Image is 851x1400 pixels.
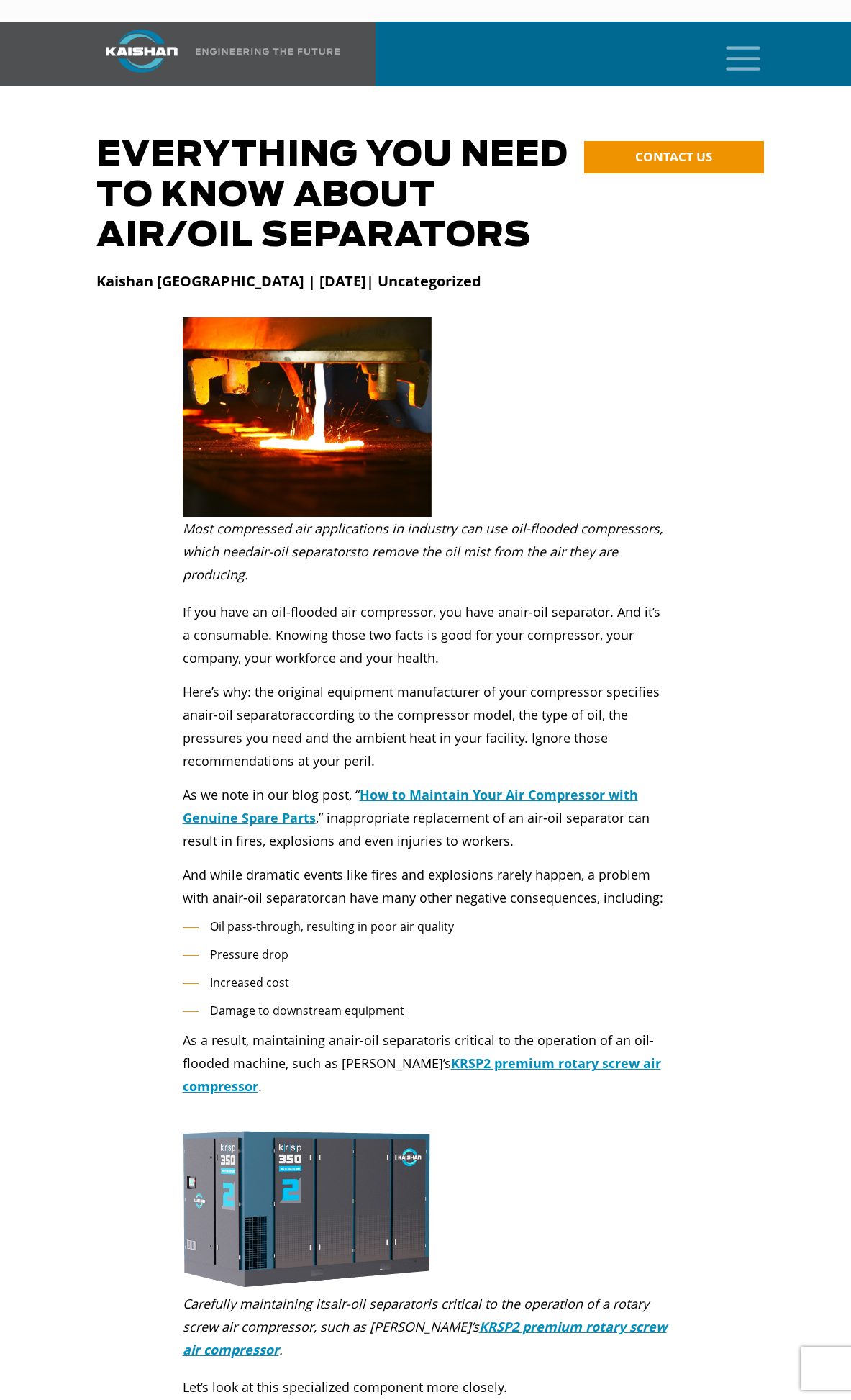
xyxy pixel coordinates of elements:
i: is critical to the operation of a rotary screw air compressor, such as [PERSON_NAME]’s [183,1295,649,1335]
span: CONTACT US [635,148,712,165]
i: Carefully maintaining its [183,1295,330,1312]
span: air-oil separator [344,1031,441,1049]
img: kaishan logo [88,30,196,73]
li: Oil pass-through, resulting in poor air quality [183,916,669,937]
p: As we note in our blog post, “ ,” inappropriate replacement of an air-oil separator can result in... [183,783,669,852]
p: And while dramatic events like fires and explosions rarely happen, a problem with an can have man... [183,863,669,909]
a: Kaishan USA [88,22,342,86]
span: . [183,1054,661,1095]
li: Increased cost [183,972,669,993]
a: KRSP2 premium rotary screw air compressor [183,1318,667,1358]
img: Engineering the future [196,48,340,55]
i: . [183,1318,667,1358]
h1: Everything You Need to Know About Air/Oil Separators [96,135,586,256]
i: Most compressed air applications in industry can use oil-flooded compressors, which need [183,520,663,560]
span: air-oil separator [513,603,610,620]
a: How to Maintain Your Air Compressor with Genuine Spare Parts [183,786,638,826]
a: CONTACT US [584,141,764,173]
p: If you have an oil-flooded air compressor, you have an . And it’s a consumable. Knowing those two... [183,600,669,669]
strong: Kaishan [GEOGRAPHIC_DATA] | [DATE]| Uncategorized [96,271,481,291]
span: air-oil separator [198,706,295,723]
p: Here’s why: the original equipment manufacturer of your compressor specifies an according to the ... [183,680,669,772]
span: air-oil separator [227,889,324,906]
img: krsp350 [183,1119,432,1289]
li: Pressure drop [183,944,669,965]
img: Oil-flooded air compressor [183,317,432,517]
i: air-oil separator [330,1295,427,1312]
i: air-oil separators [252,543,356,560]
li: Damage to downstream equipment [183,1001,669,1021]
a: mobile menu [720,42,745,66]
i: to remove the oil mist from the air they are producing. [183,543,618,583]
p: As a result, maintaining an is critical to the operation of an oil-flooded machine, such as [PERS... [183,1029,669,1098]
a: KRSP2 premium rotary screw air compressor [183,1054,661,1095]
p: Let’s look at this specialized component more closely. [183,1376,669,1399]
